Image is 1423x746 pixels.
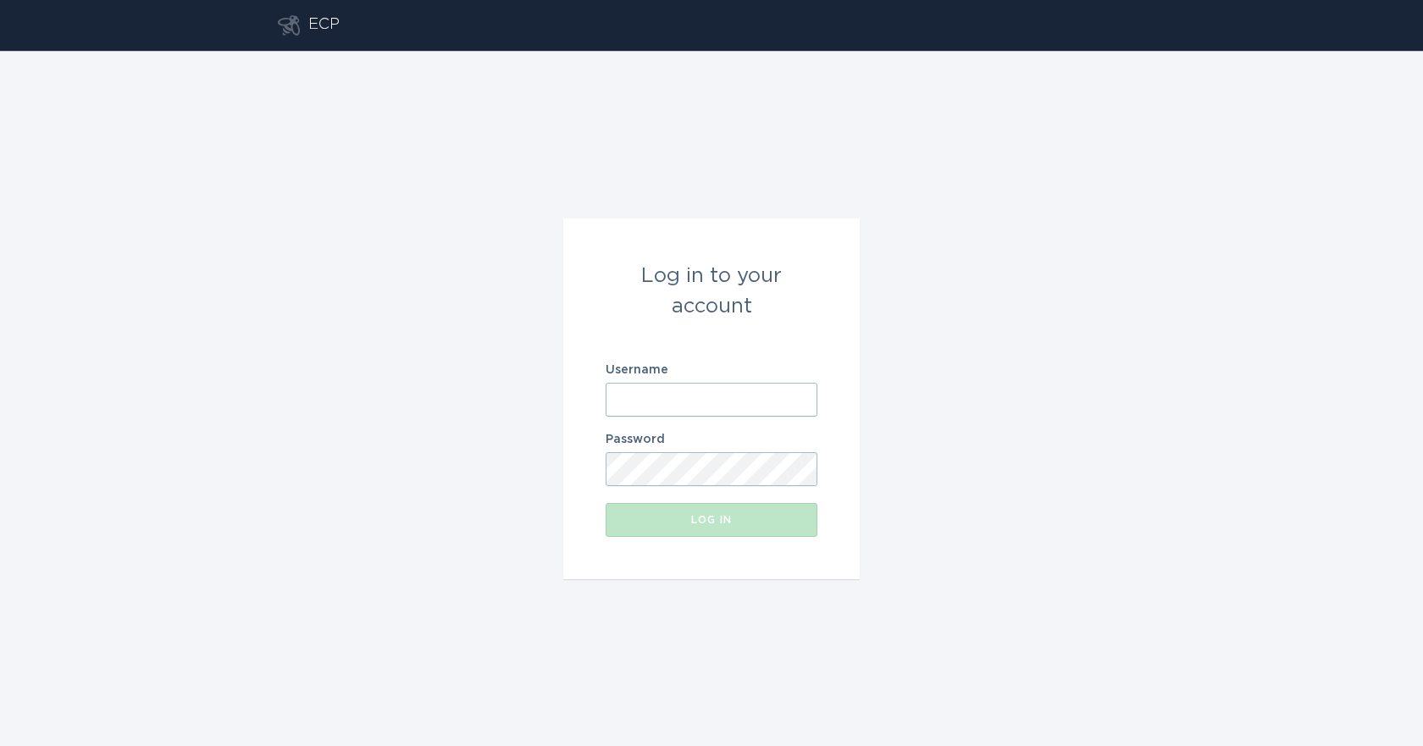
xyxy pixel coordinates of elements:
div: Log in [614,515,809,525]
label: Password [606,434,817,445]
div: ECP [308,15,340,36]
label: Username [606,364,817,376]
button: Log in [606,503,817,537]
div: Log in to your account [606,261,817,322]
button: Go to dashboard [278,15,300,36]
